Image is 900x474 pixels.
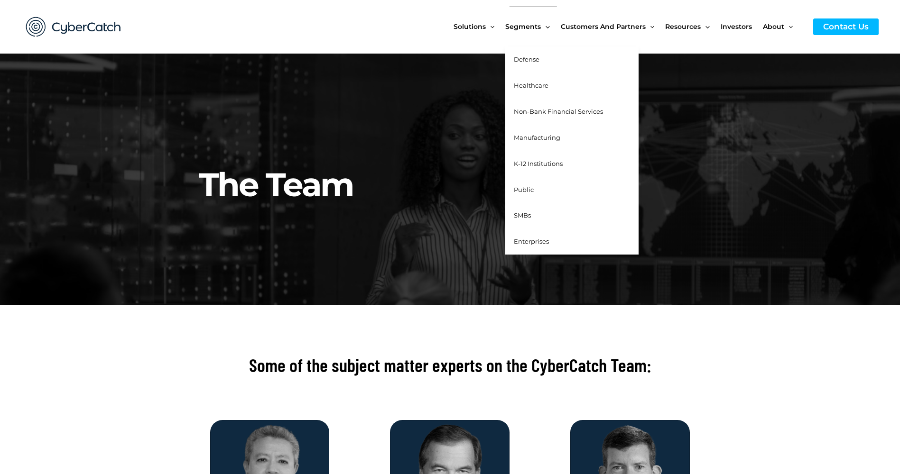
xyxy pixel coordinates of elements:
nav: Site Navigation: New Main Menu [454,7,804,46]
a: Enterprises [505,228,639,255]
span: K-12 Institutions [514,160,563,167]
a: Manufacturing [505,125,639,151]
span: Segments [505,7,541,46]
h2: Some of the subject matter experts on the CyberCatch Team: [185,353,716,377]
a: Non-Bank Financial Services [505,99,639,125]
span: Investors [721,7,752,46]
span: Public [514,186,534,193]
span: Menu Toggle [541,7,549,46]
span: Resources [665,7,701,46]
span: Enterprises [514,237,549,245]
a: Public [505,177,639,203]
span: Menu Toggle [701,7,709,46]
img: CyberCatch [17,7,130,46]
span: Menu Toggle [784,7,793,46]
span: Customers and Partners [561,7,646,46]
span: SMBs [514,211,531,219]
a: SMBs [505,202,639,228]
a: Investors [721,7,763,46]
span: About [763,7,784,46]
span: Manufacturing [514,134,560,141]
span: Non-Bank Financial Services [514,108,603,115]
span: Solutions [454,7,486,46]
span: Menu Toggle [646,7,654,46]
span: Defense [514,55,539,63]
a: K-12 Institutions [505,151,639,177]
span: Menu Toggle [486,7,494,46]
a: Healthcare [505,73,639,99]
a: Contact Us [813,18,879,35]
h2: The Team [199,79,709,206]
span: Healthcare [514,82,548,89]
a: Defense [505,46,639,73]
